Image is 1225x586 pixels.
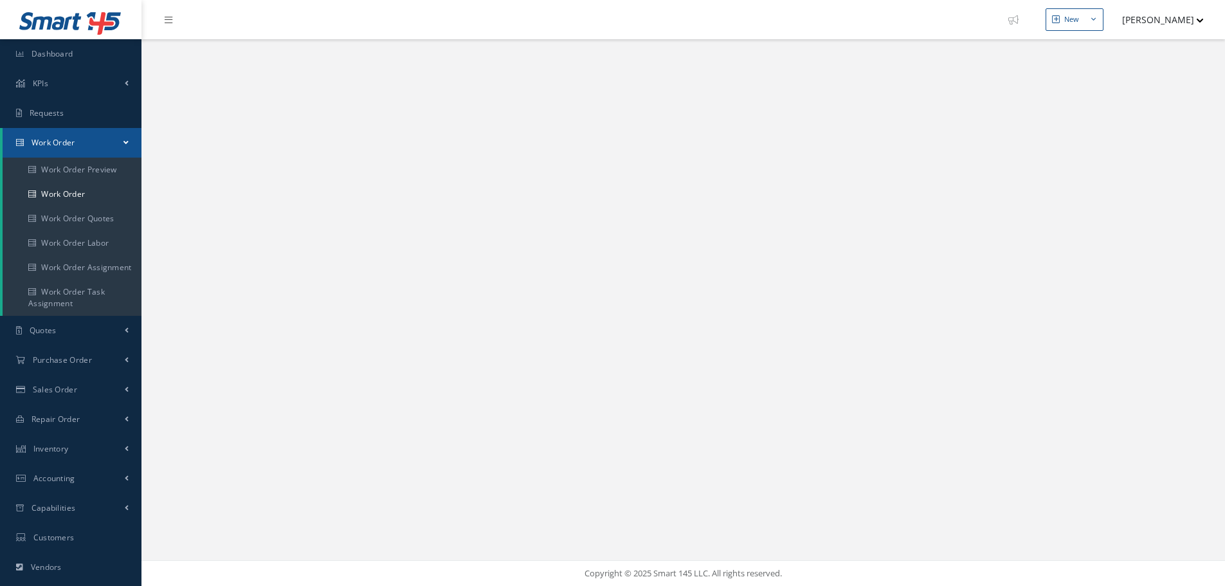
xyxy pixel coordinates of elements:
span: Quotes [30,325,57,336]
a: Work Order Task Assignment [3,280,141,316]
a: Work Order Quotes [3,206,141,231]
span: KPIs [33,78,48,89]
span: Dashboard [32,48,73,59]
span: Accounting [33,473,75,484]
button: New [1046,8,1103,31]
span: Customers [33,532,75,543]
a: Work Order Labor [3,231,141,255]
button: [PERSON_NAME] [1110,7,1204,32]
span: Sales Order [33,384,77,395]
a: Work Order Assignment [3,255,141,280]
div: Copyright © 2025 Smart 145 LLC. All rights reserved. [154,567,1212,580]
div: New [1064,14,1079,25]
span: Vendors [31,562,62,572]
span: Inventory [33,443,69,454]
span: Purchase Order [33,354,92,365]
span: Repair Order [32,414,80,425]
a: Work Order [3,182,141,206]
span: Work Order [32,137,75,148]
span: Capabilities [32,502,76,513]
a: Work Order [3,128,141,158]
a: Work Order Preview [3,158,141,182]
span: Requests [30,107,64,118]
